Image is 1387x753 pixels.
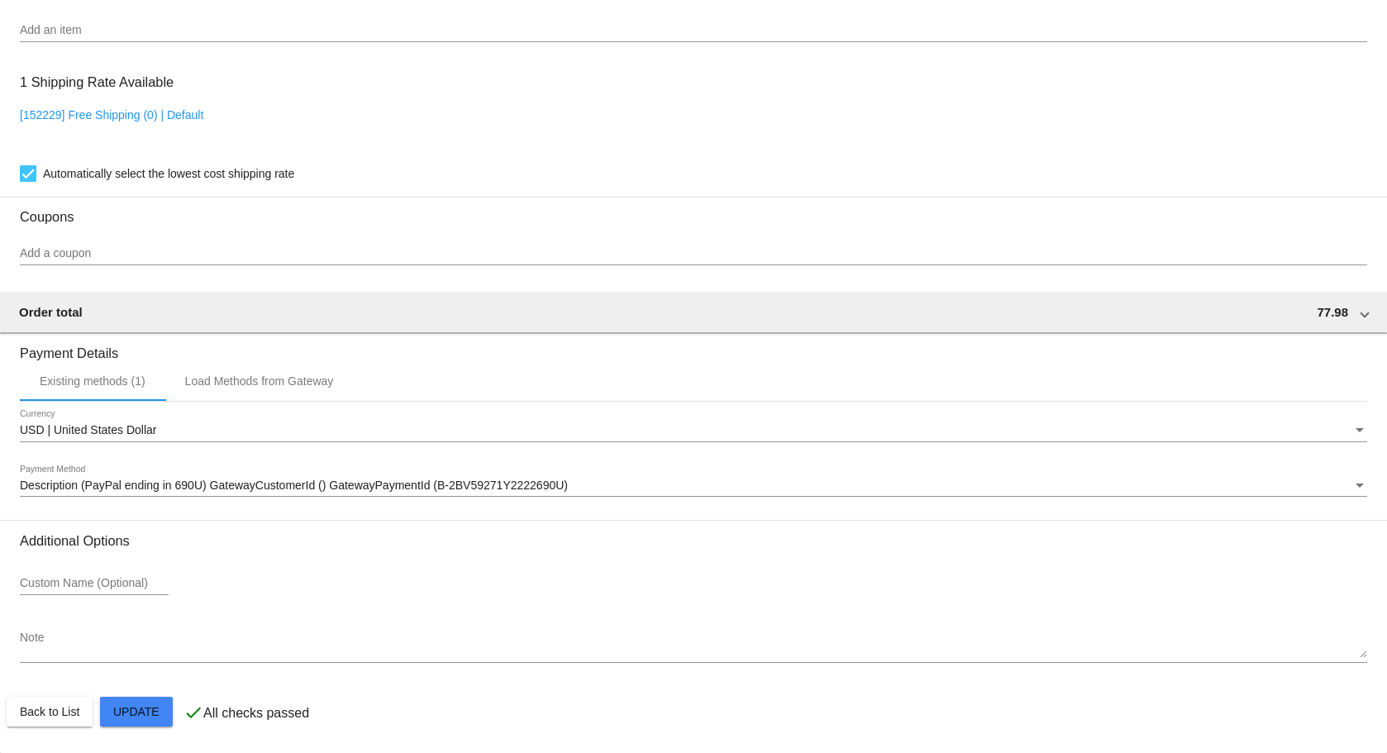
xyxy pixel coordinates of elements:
[20,705,79,718] span: Back to List
[7,697,93,727] button: Back to List
[20,424,1367,437] mat-select: Currency
[43,164,294,183] span: Automatically select the lowest cost shipping rate
[20,108,203,122] a: [152229] Free Shipping (0) | Default
[20,247,1367,260] input: Add a coupon
[100,697,173,727] button: Update
[19,305,83,319] span: Order total
[20,479,568,492] span: Description (PayPal ending in 690U) GatewayCustomerId () GatewayPaymentId (B-2BV59271Y2222690U)
[185,374,334,388] div: Load Methods from Gateway
[20,423,156,436] span: USD | United States Dollar
[20,24,1367,37] input: Add an item
[40,374,145,388] div: Existing methods (1)
[20,333,1367,361] h3: Payment Details
[1317,305,1348,319] span: 77.98
[20,197,1367,225] h3: Coupons
[20,577,169,590] input: Custom Name (Optional)
[20,479,1367,493] mat-select: Payment Method
[203,706,309,721] p: All checks passed
[20,533,1367,549] h3: Additional Options
[113,705,160,718] span: Update
[184,703,203,722] mat-icon: check
[20,64,174,100] h3: 1 Shipping Rate Available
